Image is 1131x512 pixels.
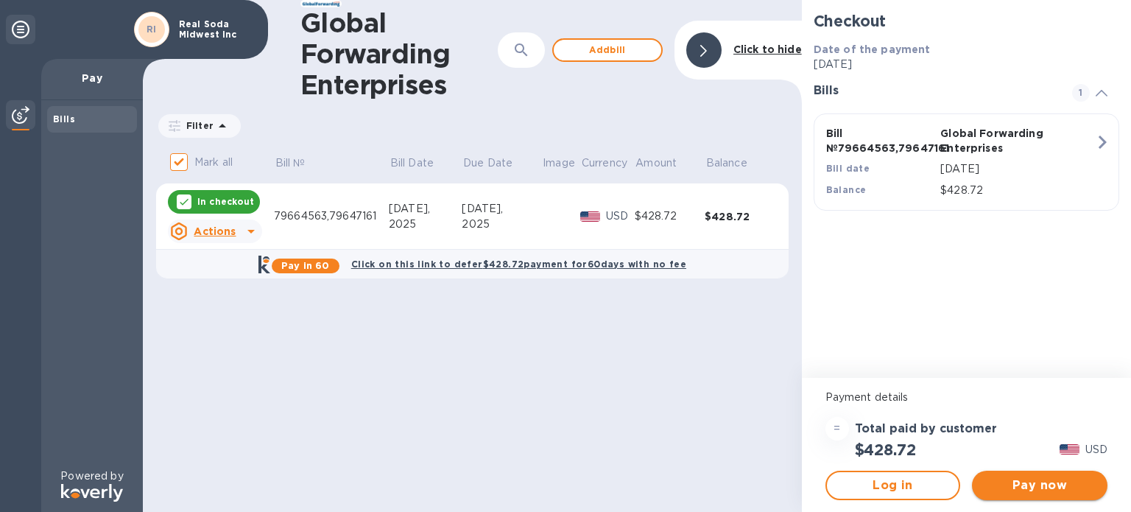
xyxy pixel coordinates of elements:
[53,71,131,85] p: Pay
[389,217,462,232] div: 2025
[390,155,434,171] p: Bill Date
[194,225,236,237] u: Actions
[300,7,498,100] h1: Global Forwarding Enterprises
[543,155,575,171] p: Image
[274,208,389,224] div: 79664563,79647161
[1060,444,1079,455] img: USD
[389,201,462,217] div: [DATE],
[814,12,1119,30] h2: Checkout
[826,126,935,155] p: Bill № 79664563,79647161
[275,155,325,171] span: Bill №
[814,57,1119,72] p: [DATE]
[1072,84,1090,102] span: 1
[194,155,233,170] p: Mark all
[1085,442,1107,457] p: USD
[826,184,867,195] b: Balance
[463,155,532,171] span: Due Date
[814,43,931,55] b: Date of the payment
[972,471,1107,500] button: Pay now
[940,126,1049,155] p: Global Forwarding Enterprises
[706,155,747,171] p: Balance
[565,41,649,59] span: Add bill
[281,260,329,271] b: Pay in 60
[635,208,705,224] div: $428.72
[705,209,775,224] div: $428.72
[826,163,870,174] b: Bill date
[60,469,123,484] p: Powered by
[706,155,767,171] span: Balance
[635,155,696,171] span: Amount
[606,208,635,224] p: USD
[855,441,916,459] h2: $428.72
[463,155,512,171] p: Due Date
[839,477,948,494] span: Log in
[552,38,663,62] button: Addbill
[390,155,453,171] span: Bill Date
[275,155,306,171] p: Bill №
[733,43,802,55] b: Click to hide
[179,19,253,40] p: Real Soda Midwest Inc
[984,477,1096,494] span: Pay now
[814,113,1119,211] button: Bill №79664563,79647161Global Forwarding EnterprisesBill date[DATE]Balance$428.72
[197,195,254,208] p: In checkout
[814,84,1054,98] h3: Bills
[180,119,214,132] p: Filter
[635,155,677,171] p: Amount
[147,24,157,35] b: RI
[61,484,123,502] img: Logo
[825,417,849,441] div: =
[53,113,75,125] b: Bills
[825,390,1107,405] p: Payment details
[462,201,541,217] div: [DATE],
[580,211,600,222] img: USD
[582,155,627,171] p: Currency
[462,217,541,232] div: 2025
[940,161,1095,177] p: [DATE]
[351,259,686,270] b: Click on this link to defer $428.72 payment for 60 days with no fee
[940,183,1095,198] p: $428.72
[855,422,997,436] h3: Total paid by customer
[825,471,961,500] button: Log in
